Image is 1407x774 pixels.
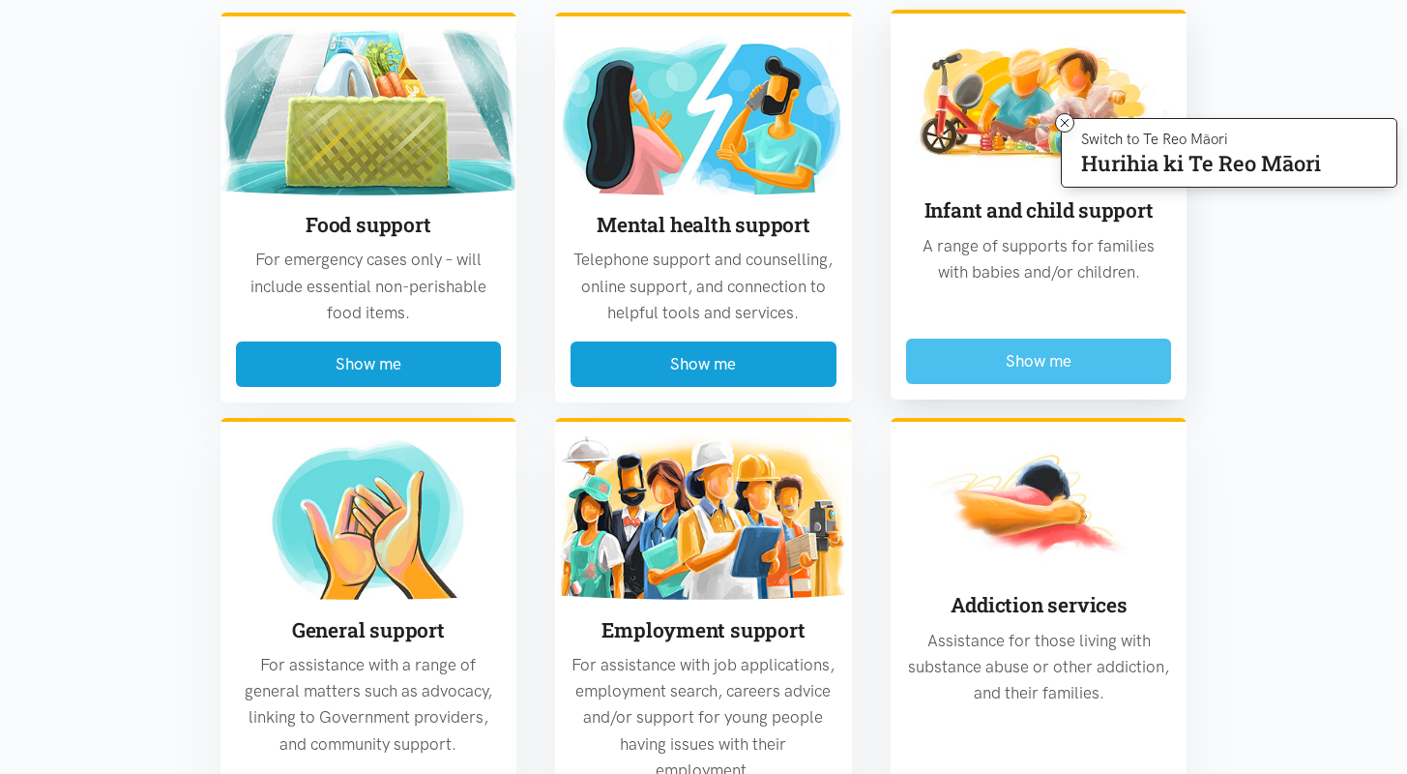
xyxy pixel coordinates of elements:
p: For emergency cases only – will include essential non-perishable food items. [236,247,502,326]
h3: Addiction services [906,591,1172,619]
h3: Mental health support [571,211,836,239]
p: Telephone support and counselling, online support, and connection to helpful tools and services. [571,247,836,326]
h3: Employment support [571,616,836,644]
p: For assistance with a range of general matters such as advocacy, linking to Government providers,... [236,652,502,758]
button: Show me [236,342,502,387]
p: Hurihia ki Te Reo Māori [1081,155,1321,172]
h3: Food support [236,211,502,239]
p: A range of supports for families with babies and/or children. [906,233,1172,285]
h3: General support [236,616,502,644]
h3: Infant and child support [906,196,1172,224]
p: Assistance for those living with substance abuse or other addiction, and their families. [906,628,1172,707]
p: Switch to Te Reo Māori [1081,134,1321,145]
button: Show me [571,342,836,387]
button: Show me [906,339,1172,384]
